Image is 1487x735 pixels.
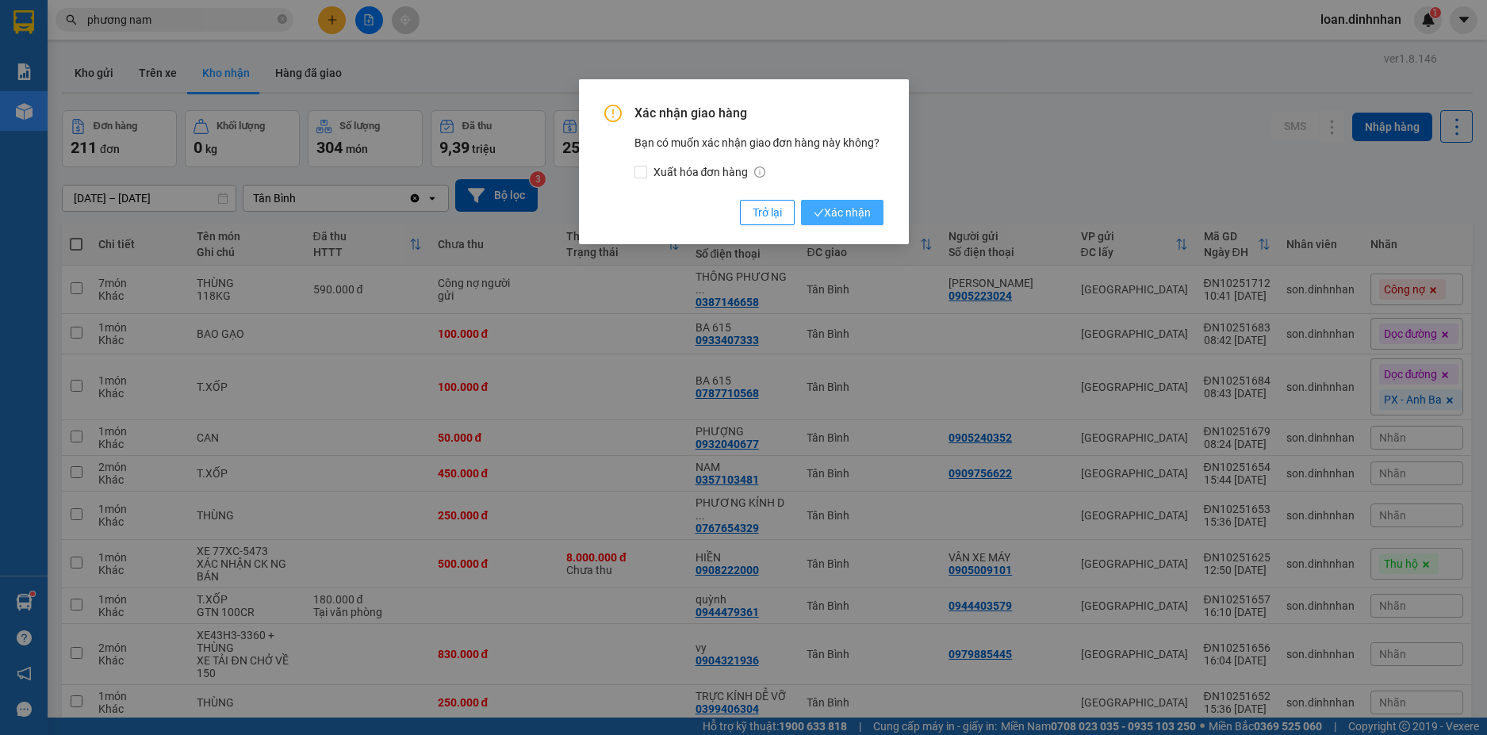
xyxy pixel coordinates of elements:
span: Xác nhận giao hàng [634,105,883,122]
span: check [814,208,824,218]
div: Bạn có muốn xác nhận giao đơn hàng này không? [634,134,883,181]
button: checkXác nhận [801,200,883,225]
span: Xuất hóa đơn hàng [647,163,772,181]
span: exclamation-circle [604,105,622,122]
span: Trở lại [753,204,782,221]
span: info-circle [754,167,765,178]
button: Trở lại [740,200,795,225]
span: Xác nhận [814,204,871,221]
